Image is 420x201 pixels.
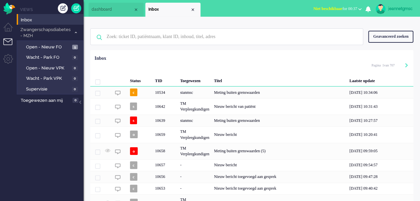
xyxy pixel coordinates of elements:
div: Geavanceerd zoeken [368,31,413,42]
img: ic_chat_grey.svg [115,118,121,124]
div: stanmsc [178,86,212,98]
div: Nieuw bericht toegevoegd aan gesprek [212,171,347,183]
div: 10639 [90,115,413,126]
span: Inbox [148,7,190,12]
div: jeannetgmsc [388,5,413,12]
span: Wacht - Park FO [26,54,70,61]
span: Inbox [21,17,84,23]
div: [DATE] 10:31:43 [347,98,413,115]
div: Meting buiten grenswaarden (5) [212,143,347,159]
img: ic_chat_grey.svg [115,90,121,96]
div: TM Verpleegkundigen [178,143,212,159]
div: TM Verpleegkundigen [178,98,212,115]
img: ic_chat_grey.svg [115,104,121,110]
div: [DATE] 10:27:57 [347,115,413,126]
span: Toegewezen aan mij [21,97,71,104]
div: 10642 [90,98,413,115]
div: Creëer ticket [58,3,68,13]
div: 10658 [153,143,178,159]
div: Toegewezen [178,73,212,86]
div: Next [405,62,408,69]
div: 10656 [153,171,178,183]
span: 0 [72,66,78,71]
span: o [130,147,138,155]
div: Meting buiten grenswaarden [212,86,347,98]
a: Omnidesk [3,4,15,9]
div: Status [128,73,153,86]
div: Laatste update [347,73,413,86]
span: 0 [72,76,78,81]
span: s [130,117,137,124]
img: avatar [376,4,386,14]
span: c [130,88,137,96]
div: [DATE] 09:59:05 [347,143,413,159]
span: Open - Nieuw FO [26,44,71,50]
div: 10658 [90,143,413,159]
span: 5 [72,45,78,50]
img: flow_omnibird.svg [3,3,15,14]
div: - [178,159,212,171]
li: Tickets menu [3,38,18,53]
div: 10657 [90,159,413,171]
a: Toegewezen aan mij 0 [19,96,84,104]
span: Zwangerschapsdiabetes - MZH [19,27,71,39]
div: 10534 [153,86,178,98]
span: 0 [73,98,79,103]
span: s [130,103,137,110]
input: Page [381,63,384,68]
div: [DATE] 10:20:41 [347,126,413,143]
div: [DATE] 09:40:42 [347,183,413,194]
a: Quick Ticket [71,3,81,13]
span: c [130,161,137,169]
img: ic_chat_grey.svg [115,186,121,192]
div: Inbox [95,55,106,62]
div: 10657 [153,159,178,171]
span: for 00:37 [313,6,357,11]
img: ic-search-icon.svg [91,29,108,46]
div: Close tab [190,7,195,12]
div: 10653 [153,183,178,194]
img: ic_chat_grey.svg [115,175,121,180]
div: Meting buiten grenswaarden [212,115,347,126]
div: 10653 [90,183,413,194]
div: 10642 [153,98,178,115]
a: Open - Nieuw VPK 0 [19,64,83,71]
a: Supervisie 0 [19,85,83,92]
span: Niet beschikbaar [313,6,342,11]
div: [DATE] 09:54:57 [347,159,413,171]
div: TID [153,73,178,86]
span: Open - Nieuw VPK [26,65,70,71]
div: Nieuw bericht van patiënt [212,98,347,115]
a: Wacht - Park VPK 0 [19,74,83,82]
span: 0 [72,55,78,60]
div: [DATE] 09:47:28 [347,171,413,183]
li: View [145,3,200,17]
span: c [130,173,137,181]
li: Niet beschikbaarfor 00:37 [309,2,366,17]
li: Views [20,7,84,12]
span: Supervisie [26,86,70,92]
div: Pagination [372,60,408,70]
span: o [130,131,138,138]
div: Nieuw bericht [212,159,347,171]
div: [DATE] 10:34:06 [347,86,413,98]
div: Nieuw bericht [212,126,347,143]
span: c [130,185,137,192]
li: Admin menu [3,54,18,69]
a: Wacht - Park FO 0 [19,53,83,61]
img: ic_chat_grey.svg [115,149,121,155]
div: 10659 [153,126,178,143]
span: 0 [72,87,78,92]
li: Dashboard menu [3,23,18,38]
div: 10639 [153,115,178,126]
li: Dashboard [89,3,144,17]
input: Zoek: ticket ID, patiëntnaam, klant ID, inhoud, titel, adres [102,29,354,45]
div: Close tab [133,7,139,12]
span: dashboard [92,7,133,12]
img: ic_chat_grey.svg [115,133,121,138]
div: 10534 [90,86,413,98]
div: stanmsc [178,115,212,126]
a: jeannetgmsc [374,4,413,14]
a: Open - Nieuw FO 5 [19,43,83,50]
img: ic_chat_grey.svg [115,163,121,169]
